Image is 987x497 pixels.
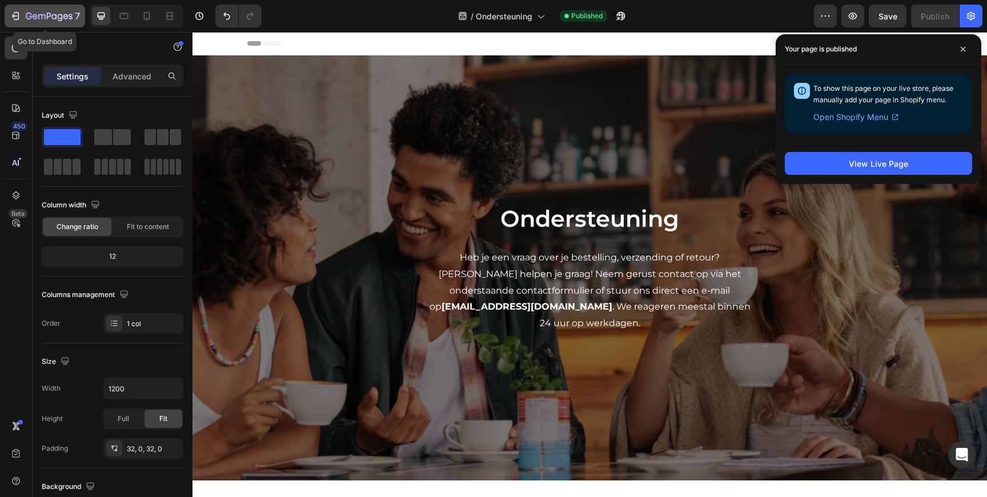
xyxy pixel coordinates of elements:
[249,269,420,280] strong: [EMAIL_ADDRESS][DOMAIN_NAME]
[571,11,603,21] span: Published
[785,152,972,175] button: View Live Page
[471,10,474,22] span: /
[127,319,180,329] div: 1 col
[42,414,63,424] div: Height
[948,441,976,468] div: Open Intercom Messenger
[869,5,906,27] button: Save
[42,198,102,213] div: Column width
[878,11,897,21] span: Save
[476,10,532,22] span: Ondersteuning
[192,32,987,497] iframe: Design area
[57,222,98,232] span: Change ratio
[42,354,72,370] div: Size
[921,10,949,22] div: Publish
[159,414,167,424] span: Fit
[42,108,80,123] div: Layout
[44,248,181,264] div: 12
[57,70,89,82] p: Settings
[5,5,85,27] button: 7
[236,218,559,300] p: Heb je een vraag over je bestelling, verzending of retour? [PERSON_NAME] helpen je graag! Neem ge...
[42,443,68,454] div: Padding
[55,41,153,54] p: Row
[911,5,959,27] button: Publish
[127,444,180,454] div: 32, 0, 32, 0
[42,383,61,394] div: Width
[849,158,908,170] div: View Live Page
[127,222,169,232] span: Fit to content
[104,378,183,399] input: Auto
[75,9,80,23] p: 7
[215,5,262,27] div: Undo/Redo
[785,43,857,55] p: Your page is published
[813,84,953,104] span: To show this page on your live store, please manually add your page in Shopify menu.
[9,209,27,218] div: Beta
[11,122,27,131] div: 450
[42,318,61,328] div: Order
[118,414,129,424] span: Full
[113,70,151,82] p: Advanced
[42,479,97,495] div: Background
[42,287,131,303] div: Columns management
[813,110,888,124] span: Open Shopify Menu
